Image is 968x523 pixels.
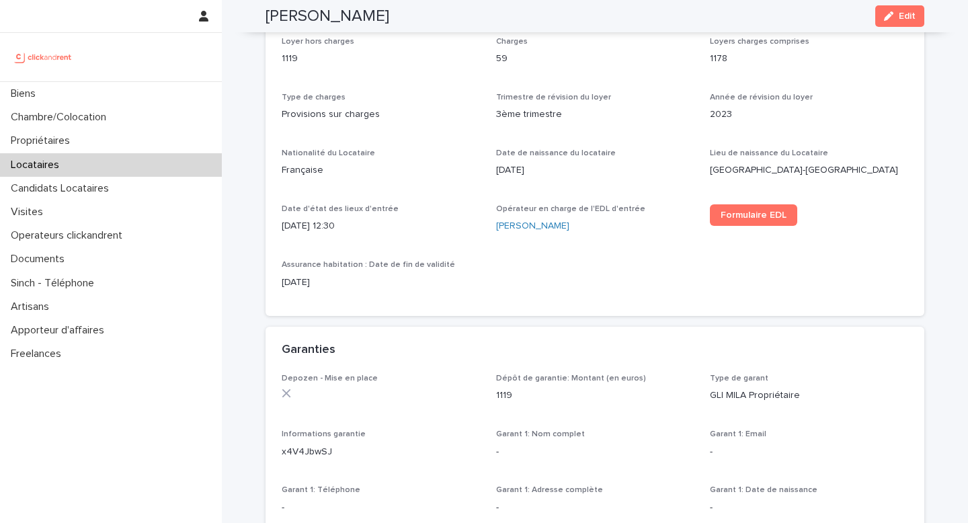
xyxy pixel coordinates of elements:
p: Freelances [5,348,72,360]
p: Documents [5,253,75,266]
span: Trimestre de révision du loyer [496,93,611,102]
p: 1119 [496,389,694,403]
p: [DATE] [496,163,694,177]
span: Formulaire EDL [721,210,787,220]
p: Operateurs clickandrent [5,229,133,242]
span: Loyer hors charges [282,38,354,46]
span: Opérateur en charge de l'EDL d'entrée [496,205,645,213]
span: Type de charges [282,93,346,102]
span: Depozen - Mise en place [282,374,378,383]
span: Nationalité du Locataire [282,149,375,157]
p: Apporteur d'affaires [5,324,115,337]
p: - [710,501,908,515]
p: Visites [5,206,54,218]
h2: Garanties [282,343,335,358]
p: Candidats Locataires [5,182,120,195]
p: Provisions sur charges [282,108,480,122]
p: - [496,445,694,459]
p: 2023 [710,108,908,122]
span: Informations garantie [282,430,366,438]
span: Type de garant [710,374,768,383]
p: x4V4JbwSJ [282,445,480,459]
a: [PERSON_NAME] [496,219,569,233]
span: Date d'état des lieux d'entrée [282,205,399,213]
span: Garant 1: Nom complet [496,430,585,438]
p: [DATE] 12:30 [282,219,480,233]
p: 1119 [282,52,480,66]
p: Locataires [5,159,70,171]
span: Charges [496,38,528,46]
span: Garant 1: Email [710,430,766,438]
p: 3ème trimestre [496,108,694,122]
p: GLI MILA Propriétaire [710,389,908,403]
a: Formulaire EDL [710,204,797,226]
span: Date de naissance du locataire [496,149,616,157]
span: Assurance habitation : Date de fin de validité [282,261,455,269]
span: Dépôt de garantie: Montant (en euros) [496,374,646,383]
span: Lieu de naissance du Locataire [710,149,828,157]
p: [DATE] [282,276,480,290]
p: Sinch - Téléphone [5,277,105,290]
span: Garant 1: Adresse complète [496,486,603,494]
span: Année de révision du loyer [710,93,813,102]
p: Chambre/Colocation [5,111,117,124]
h2: [PERSON_NAME] [266,7,389,26]
span: Garant 1: Date de naissance [710,486,817,494]
p: Propriétaires [5,134,81,147]
p: - [496,501,694,515]
p: - [282,501,480,515]
img: UCB0brd3T0yccxBKYDjQ [11,44,76,71]
span: Garant 1: Téléphone [282,486,360,494]
p: Artisans [5,300,60,313]
p: Française [282,163,480,177]
button: Edit [875,5,924,27]
p: Biens [5,87,46,100]
p: 1178 [710,52,908,66]
span: Edit [899,11,916,21]
span: Loyers charges comprises [710,38,809,46]
p: [GEOGRAPHIC_DATA]-[GEOGRAPHIC_DATA] [710,163,908,177]
p: - [710,445,908,459]
p: 59 [496,52,694,66]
